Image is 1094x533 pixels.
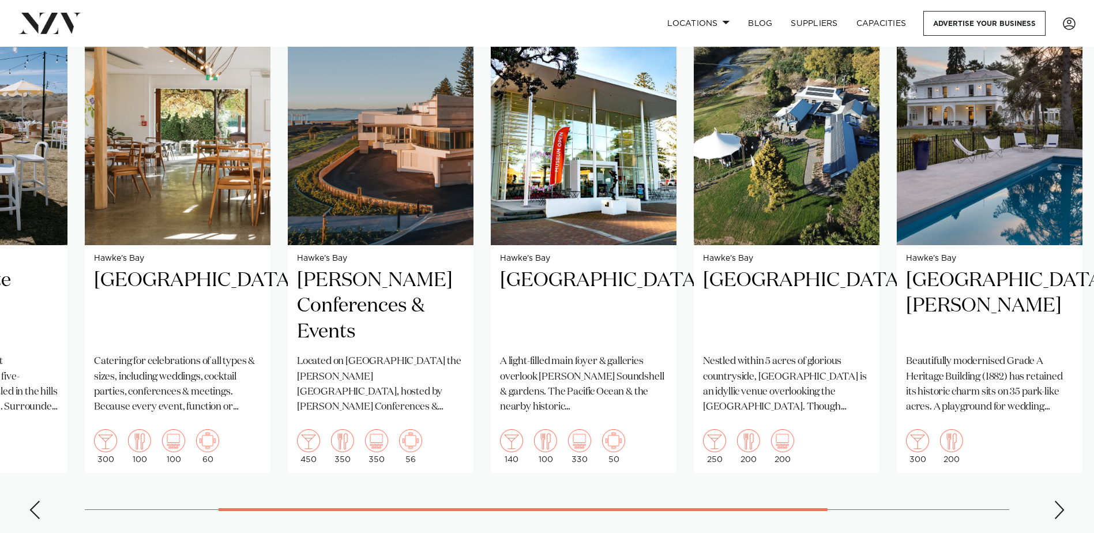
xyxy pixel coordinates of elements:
[703,268,870,346] h2: [GEOGRAPHIC_DATA]
[906,429,929,464] div: 300
[703,354,870,415] p: Nestled within 5 acres of glorious countryside, [GEOGRAPHIC_DATA] is an idyllic venue overlooking...
[128,429,151,464] div: 100
[534,429,557,452] img: dining.png
[94,429,117,464] div: 300
[771,429,794,464] div: 200
[602,429,625,452] img: meeting.png
[500,429,523,464] div: 140
[906,354,1073,415] p: Beautifully modernised Grade A Heritage Building (1882) has retained its historic charm sits on 3...
[94,354,261,415] p: Catering for celebrations of all types & sizes, including weddings, cocktail parties, conferences...
[297,429,320,464] div: 450
[737,429,760,464] div: 200
[18,13,81,33] img: nzv-logo.png
[162,429,185,452] img: theatre.png
[331,429,354,464] div: 350
[94,254,261,263] small: Hawke's Bay
[94,429,117,452] img: cocktail.png
[703,254,870,263] small: Hawke's Bay
[847,11,916,36] a: Capacities
[399,429,422,464] div: 56
[297,268,464,346] h2: [PERSON_NAME] Conferences & Events
[297,429,320,452] img: cocktail.png
[771,429,794,452] img: theatre.png
[500,354,667,415] p: A light-filled main foyer & galleries overlook [PERSON_NAME] Soundshell & gardens. The Pacific Oc...
[568,429,591,464] div: 330
[196,429,219,464] div: 60
[703,429,726,464] div: 250
[196,429,219,452] img: meeting.png
[923,11,1046,36] a: Advertise your business
[737,429,760,452] img: dining.png
[297,254,464,263] small: Hawke's Bay
[940,429,963,464] div: 200
[906,268,1073,346] h2: [GEOGRAPHIC_DATA][PERSON_NAME]
[94,268,261,346] h2: [GEOGRAPHIC_DATA]
[500,429,523,452] img: cocktail.png
[365,429,388,452] img: theatre.png
[331,429,354,452] img: dining.png
[500,268,667,346] h2: [GEOGRAPHIC_DATA]
[940,429,963,452] img: dining.png
[602,429,625,464] div: 50
[128,429,151,452] img: dining.png
[568,429,591,452] img: theatre.png
[162,429,185,464] div: 100
[500,254,667,263] small: Hawke's Bay
[297,354,464,415] p: Located on [GEOGRAPHIC_DATA] the [PERSON_NAME][GEOGRAPHIC_DATA], hosted by [PERSON_NAME] Conferen...
[534,429,557,464] div: 100
[658,11,739,36] a: Locations
[703,429,726,452] img: cocktail.png
[906,429,929,452] img: cocktail.png
[906,254,1073,263] small: Hawke's Bay
[781,11,847,36] a: SUPPLIERS
[365,429,388,464] div: 350
[399,429,422,452] img: meeting.png
[739,11,781,36] a: BLOG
